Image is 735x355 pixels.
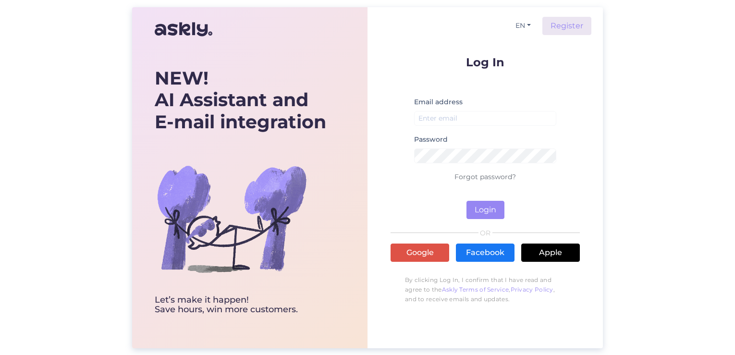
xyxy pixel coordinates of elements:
[442,286,509,293] a: Askly Terms of Service
[155,295,326,315] div: Let’s make it happen! Save hours, win more customers.
[414,135,448,145] label: Password
[391,270,580,309] p: By clicking Log In, I confirm that I have read and agree to the , , and to receive emails and upd...
[391,56,580,68] p: Log In
[391,244,449,262] a: Google
[466,201,504,219] button: Login
[511,286,553,293] a: Privacy Policy
[456,244,514,262] a: Facebook
[414,97,463,107] label: Email address
[454,172,516,181] a: Forgot password?
[542,17,591,35] a: Register
[478,230,492,236] span: OR
[512,19,535,33] button: EN
[155,67,208,89] b: NEW!
[155,18,212,41] img: Askly
[155,67,326,133] div: AI Assistant and E-mail integration
[155,142,308,295] img: bg-askly
[414,111,556,126] input: Enter email
[521,244,580,262] a: Apple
